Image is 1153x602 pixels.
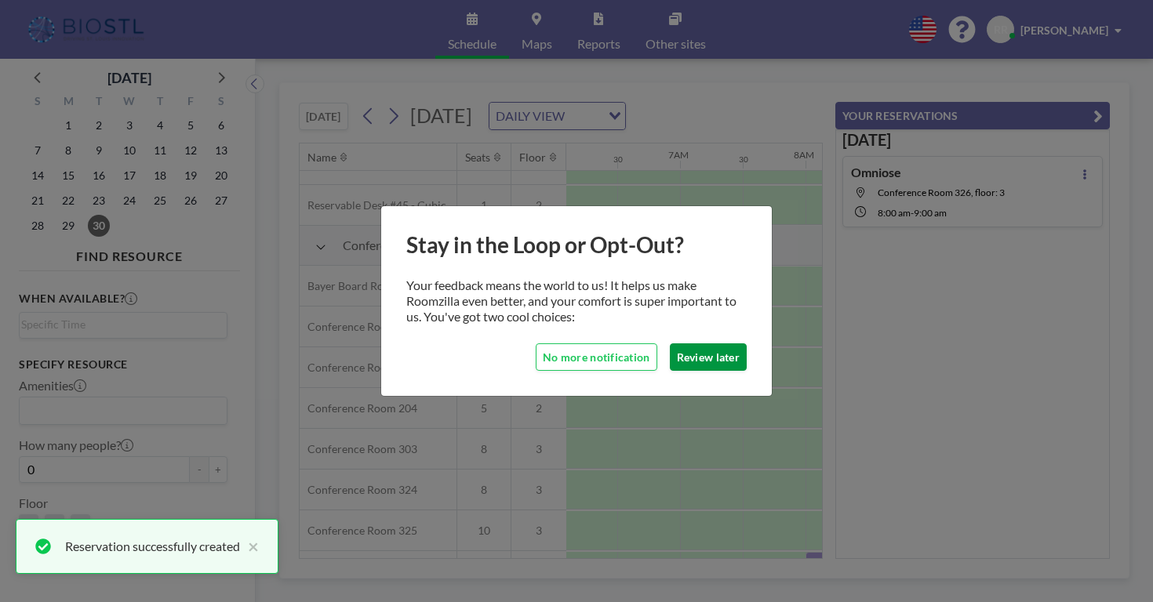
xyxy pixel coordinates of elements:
[670,343,747,371] button: Review later
[65,537,240,556] div: Reservation successfully created
[406,231,747,259] h1: Stay in the Loop or Opt-Out?
[536,343,657,371] button: No more notification
[240,537,259,556] button: close
[406,277,747,325] p: Your feedback means the world to us! It helps us make Roomzilla even better, and your comfort is ...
